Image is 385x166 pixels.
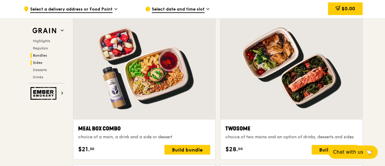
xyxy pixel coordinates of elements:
[33,39,50,43] span: Highlights
[225,134,358,140] div: choice of two mains and an option of drinks, desserts and sides
[164,145,210,155] div: Build bundle
[225,145,238,154] span: $28.
[33,53,47,58] span: Bundles
[152,6,205,13] span: Select date and time slot
[30,6,113,13] span: Select a delivery address or Food Point
[225,124,358,133] div: Twosome
[78,134,210,140] div: choice of a main, a drink and a side or dessert
[238,146,243,151] span: 00
[90,146,94,151] span: 50
[328,146,378,159] button: Chat with us🦙
[333,149,363,156] span: Chat with us
[342,6,355,11] span: $0.00
[33,68,47,72] span: Desserts
[30,87,58,100] img: Ember Smokery web logo
[33,46,48,50] span: Regulars
[33,61,43,65] span: Sides
[30,25,58,36] img: Grain web logo
[78,124,210,133] div: Meal Box Combo
[33,75,43,79] span: Drinks
[78,145,90,154] span: $21.
[366,149,373,156] span: 🦙
[312,145,358,155] div: Build bundle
